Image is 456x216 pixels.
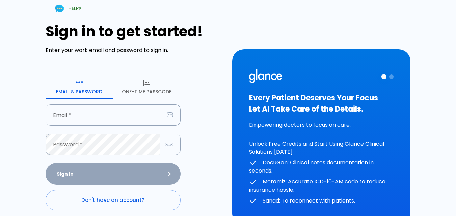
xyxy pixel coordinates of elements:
p: Enter your work email and password to sign in. [46,46,224,54]
p: DocuGen: Clinical notes documentation in seconds. [249,159,394,175]
p: Unlock Free Credits and Start Using Glance Clinical Solutions [DATE] [249,140,394,156]
button: One-Time Passcode [113,75,181,99]
p: Empowering doctors to focus on care. [249,121,394,129]
h1: Sign in to get started! [46,23,224,40]
a: Don't have an account? [46,190,181,210]
button: Email & Password [46,75,113,99]
p: Sanad: To reconnect with patients. [249,197,394,205]
input: dr.ahmed@clinic.com [46,104,164,126]
img: Chat Support [54,3,65,14]
p: Moramiz: Accurate ICD-10-AM code to reduce insurance hassle. [249,178,394,194]
h3: Every Patient Deserves Your Focus Let AI Take Care of the Details. [249,92,394,115]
